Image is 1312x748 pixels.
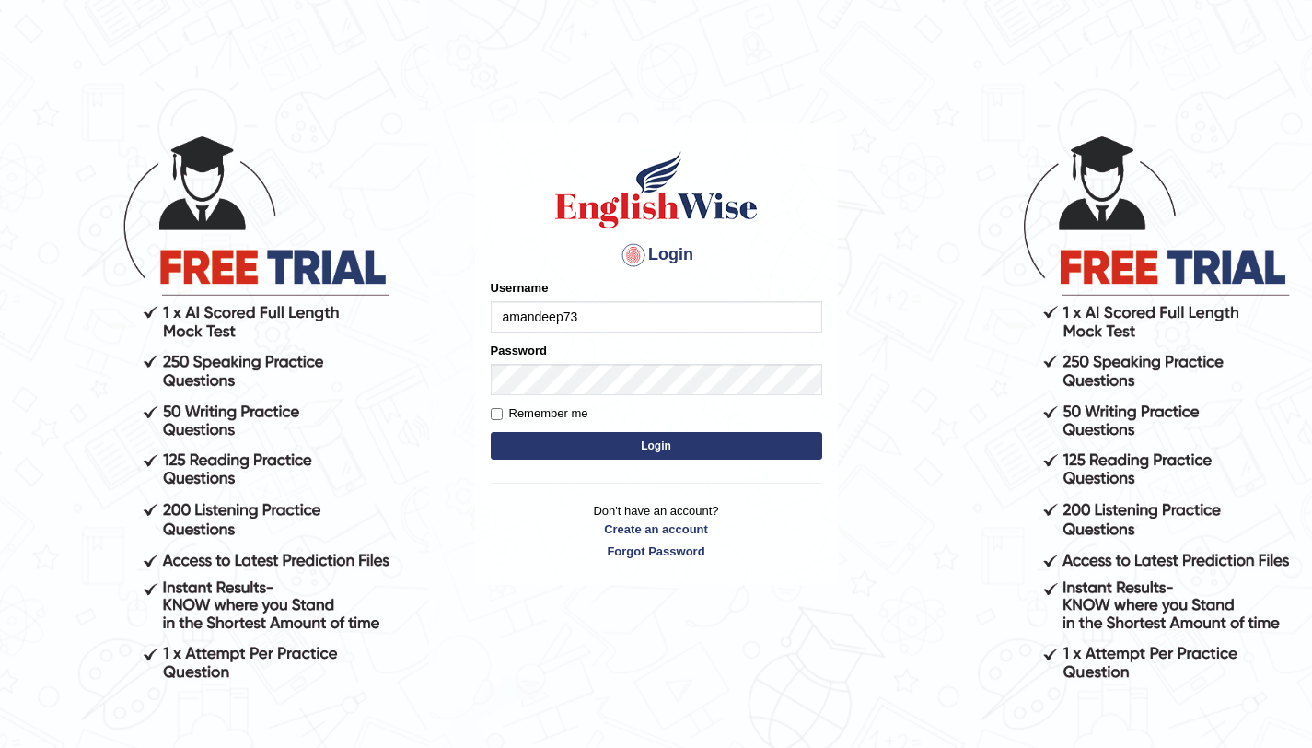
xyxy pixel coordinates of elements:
a: Forgot Password [491,543,822,560]
label: Username [491,279,549,297]
input: Remember me [491,408,503,420]
h4: Login [491,240,822,270]
img: Logo of English Wise sign in for intelligent practice with AI [552,148,761,231]
p: Don't have an account? [491,502,822,559]
label: Remember me [491,404,588,423]
button: Login [491,432,822,460]
label: Password [491,342,547,359]
a: Create an account [491,520,822,538]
